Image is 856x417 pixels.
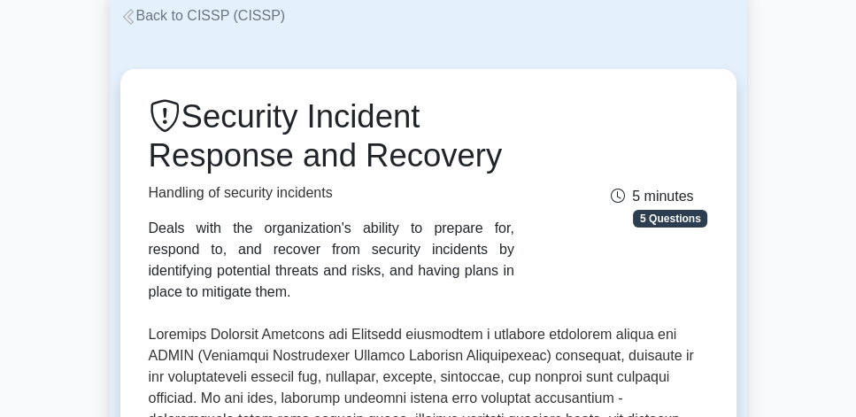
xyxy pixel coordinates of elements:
p: Handling of security incidents [149,182,514,204]
div: Deals with the organization's ability to prepare for, respond to, and recover from security incid... [149,218,514,303]
span: 5 Questions [633,210,707,228]
span: 5 minutes [611,189,693,204]
a: Back to CISSP (CISSP) [120,8,286,23]
h1: Security Incident Response and Recovery [149,97,514,175]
